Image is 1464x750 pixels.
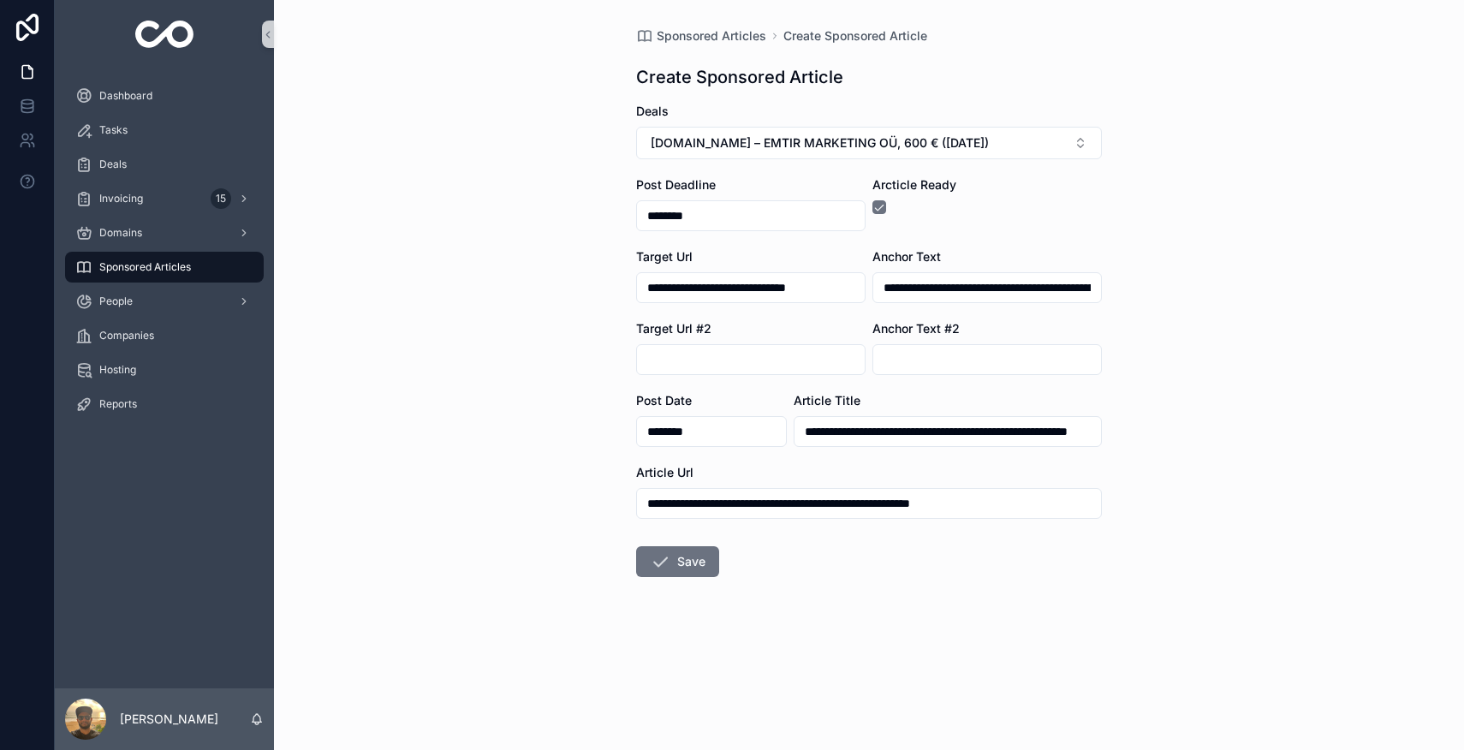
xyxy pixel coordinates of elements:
span: Hosting [99,363,136,377]
span: Deals [99,158,127,171]
h1: Create Sponsored Article [636,65,843,89]
span: Tasks [99,123,128,137]
span: Deals [636,104,669,118]
span: Sponsored Articles [99,260,191,274]
span: Article Title [794,393,860,408]
span: Article Url [636,465,693,479]
a: Hosting [65,354,264,385]
a: Sponsored Articles [636,27,766,45]
button: Select Button [636,127,1102,159]
a: Domains [65,217,264,248]
a: Dashboard [65,80,264,111]
a: People [65,286,264,317]
span: Arcticle Ready [872,177,956,192]
span: Sponsored Articles [657,27,766,45]
a: Invoicing15 [65,183,264,214]
span: Target Url [636,249,693,264]
a: Deals [65,149,264,180]
span: Dashboard [99,89,152,103]
span: Target Url #2 [636,321,711,336]
p: [PERSON_NAME] [120,711,218,728]
span: Post Date [636,393,692,408]
span: Post Deadline [636,177,716,192]
span: Anchor Text [872,249,941,264]
span: [DOMAIN_NAME] – EMTIR MARKETING OÜ, 600 € ([DATE]) [651,134,989,152]
a: Create Sponsored Article [783,27,927,45]
a: Sponsored Articles [65,252,264,283]
span: Anchor Text #2 [872,321,960,336]
a: Companies [65,320,264,351]
span: Domains [99,226,142,240]
a: Reports [65,389,264,420]
button: Save [636,546,719,577]
img: App logo [135,21,194,48]
span: Companies [99,329,154,342]
div: 15 [211,188,231,209]
span: Reports [99,397,137,411]
div: scrollable content [55,68,274,442]
span: People [99,295,133,308]
a: Tasks [65,115,264,146]
span: Invoicing [99,192,143,205]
